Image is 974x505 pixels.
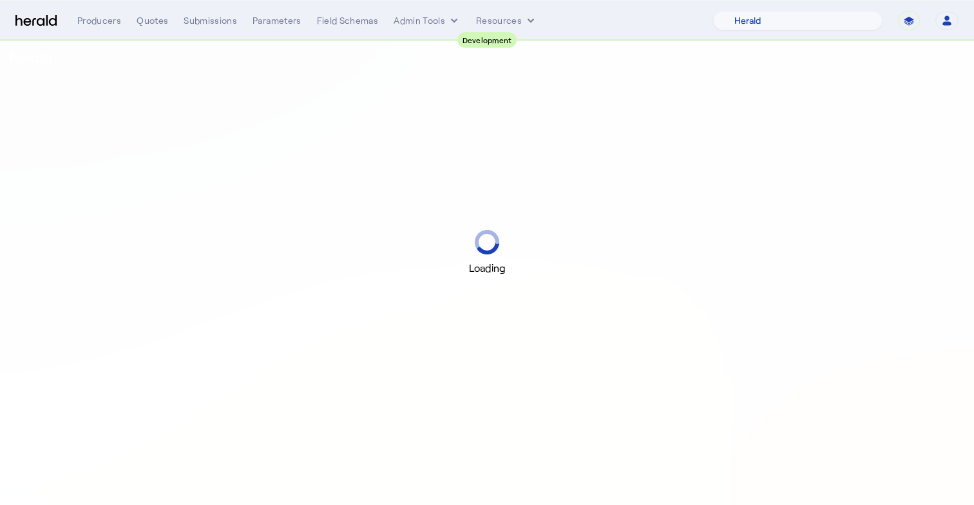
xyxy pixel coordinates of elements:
[184,14,237,27] div: Submissions
[476,14,537,27] button: Resources dropdown menu
[394,14,461,27] button: internal dropdown menu
[15,15,57,27] img: Herald Logo
[457,32,517,48] div: Development
[317,14,379,27] div: Field Schemas
[137,14,168,27] div: Quotes
[77,14,121,27] div: Producers
[253,14,301,27] div: Parameters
